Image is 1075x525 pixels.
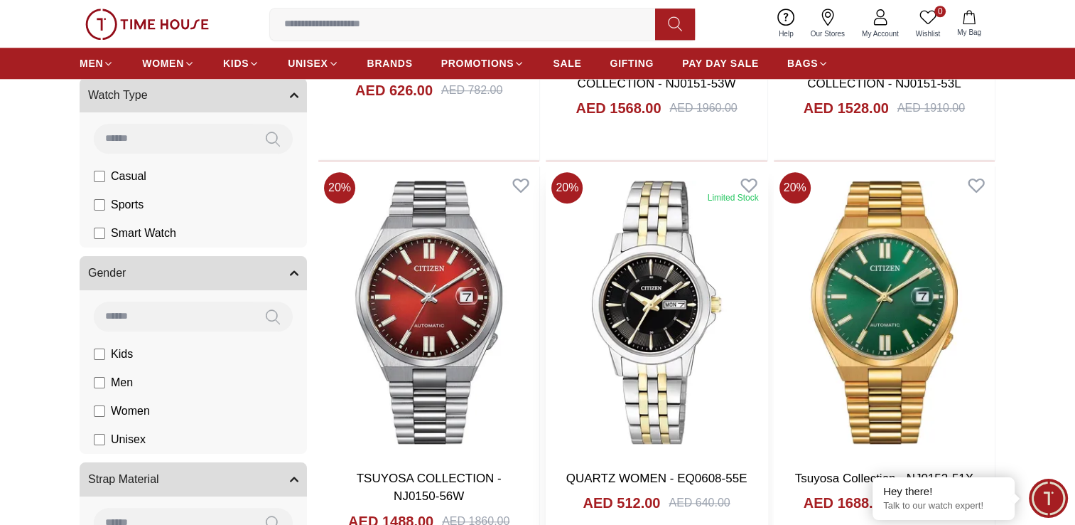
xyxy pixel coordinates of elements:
[111,346,133,363] span: Kids
[883,484,1004,499] div: Hey there!
[910,28,946,39] span: Wishlist
[142,51,195,76] a: WOMEN
[787,51,828,76] a: BAGS
[80,51,114,76] a: MEN
[357,472,502,504] a: TSUYOSA COLLECTION - NJ0150-56W
[770,6,802,42] a: Help
[856,28,904,39] span: My Account
[94,377,105,388] input: Men
[94,228,105,239] input: Smart Watch
[223,51,259,76] a: KIDS
[318,166,539,458] img: TSUYOSA COLLECTION - NJ0150-56W
[94,171,105,182] input: Casual
[610,51,654,76] a: GIFTING
[80,78,307,112] button: Watch Type
[682,51,759,76] a: PAY DAY SALE
[802,6,853,42] a: Our Stores
[907,6,949,42] a: 0Wishlist
[669,494,730,511] div: AED 640.00
[111,431,146,448] span: Unisex
[111,196,144,213] span: Sports
[669,100,737,117] div: AED 1960.00
[897,100,965,117] div: AED 1910.00
[85,9,209,40] img: ...
[324,172,355,203] span: 20 %
[111,225,176,242] span: Smart Watch
[94,199,105,211] input: Sports
[553,51,581,76] a: SALE
[88,471,159,488] span: Strap Material
[80,56,103,70] span: MEN
[566,472,747,485] a: QUARTZ WOMEN - EQ0608-55E
[355,80,433,100] h4: AED 626.00
[80,462,307,497] button: Strap Material
[934,6,946,17] span: 0
[142,56,184,70] span: WOMEN
[551,172,583,203] span: 20 %
[288,51,338,76] a: UNISEX
[111,374,133,391] span: Men
[367,56,413,70] span: BRANDS
[949,7,990,41] button: My Bag
[94,405,105,417] input: Women
[288,56,328,70] span: UNISEX
[94,434,105,445] input: Unisex
[583,493,660,513] h4: AED 512.00
[111,403,150,420] span: Women
[682,56,759,70] span: PAY DAY SALE
[88,87,148,104] span: Watch Type
[807,58,961,90] a: CITIZEN - TSUYOSA COLLECTION - NJ0151-53L
[80,256,307,290] button: Gender
[883,500,1004,512] p: Talk to our watch expert!
[1029,479,1068,518] div: Chat Widget
[223,56,249,70] span: KIDS
[804,493,889,513] h4: AED 1688.00
[779,172,811,203] span: 20 %
[111,168,146,185] span: Casual
[441,56,514,70] span: PROMOTIONS
[441,82,502,99] div: AED 782.00
[94,349,105,360] input: Kids
[553,56,581,70] span: SALE
[708,192,759,203] div: Limited Stock
[951,27,987,38] span: My Bag
[610,56,654,70] span: GIFTING
[546,166,767,458] img: QUARTZ WOMEN - EQ0608-55E
[774,166,995,458] img: Tsuyosa Collection - NJ0152-51X
[773,28,799,39] span: Help
[578,58,736,90] a: CITIZEN - TSUYOSA COLLECTION - NJ0151-53W
[367,51,413,76] a: BRANDS
[441,51,525,76] a: PROMOTIONS
[804,98,889,118] h4: AED 1528.00
[787,56,818,70] span: BAGS
[805,28,850,39] span: Our Stores
[576,98,661,118] h4: AED 1568.00
[88,265,126,282] span: Gender
[795,472,973,485] a: Tsuyosa Collection - NJ0152-51X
